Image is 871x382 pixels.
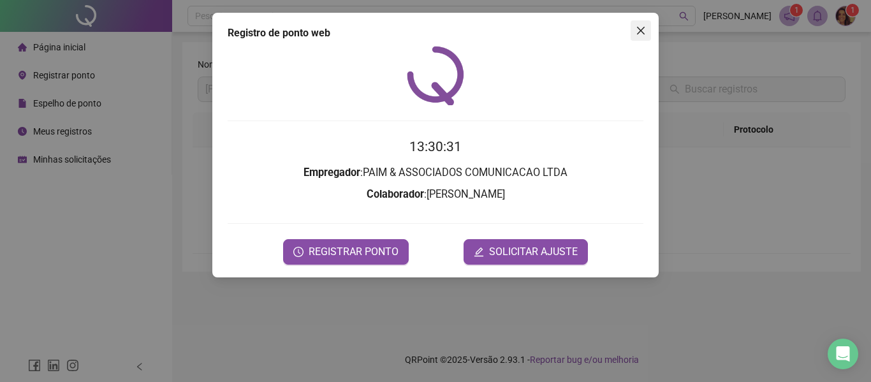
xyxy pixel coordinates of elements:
span: REGISTRAR PONTO [309,244,399,260]
button: REGISTRAR PONTO [283,239,409,265]
span: edit [474,247,484,257]
button: editSOLICITAR AJUSTE [464,239,588,265]
strong: Empregador [304,166,360,179]
button: Close [631,20,651,41]
h3: : [PERSON_NAME] [228,186,643,203]
h3: : PAIM & ASSOCIADOS COMUNICACAO LTDA [228,165,643,181]
div: Registro de ponto web [228,26,643,41]
div: Open Intercom Messenger [828,339,858,369]
time: 13:30:31 [409,139,462,154]
strong: Colaborador [367,188,424,200]
span: SOLICITAR AJUSTE [489,244,578,260]
span: clock-circle [293,247,304,257]
span: close [636,26,646,36]
img: QRPoint [407,46,464,105]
